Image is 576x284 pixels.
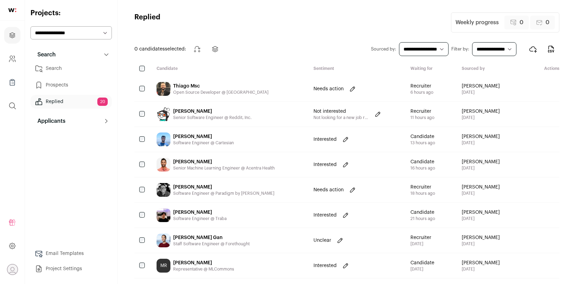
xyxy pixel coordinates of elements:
div: Sourced by [456,66,521,72]
div: [PERSON_NAME] [173,209,227,216]
a: Replied20 [30,95,112,109]
img: 44277d32ba1ebda93dc12a0373ea63dae518d53db2d25b2509cb146212fa18ef.jpg [157,183,170,197]
img: wellfound-shorthand-0d5821cbd27db2630d0214b213865d53afaa358527fdda9d0ea32b1df1b89c2c.svg [8,8,16,12]
img: e4279f02635d3ad712b3c24558e44810d036857952df7ffc787f7eb2c93f2ea3.jpg [157,132,170,146]
span: 0 candidates [134,47,165,52]
span: Recruiter [410,184,435,191]
span: [DATE] [462,216,500,221]
div: 13 hours ago [410,140,435,146]
button: Search [30,48,112,62]
p: Search [33,51,56,59]
span: [PERSON_NAME] [462,209,500,216]
p: Interested [313,212,337,219]
div: Senior Software Engineer @ Reddit, Inc. [173,115,251,120]
h1: Replied [134,12,160,33]
span: Recruiter [410,83,433,90]
img: 0a533cd0532ce5d669ec55190fa9c9964b2052af403d39232a1e4499f25ed3d4.jpg [157,107,170,121]
div: [PERSON_NAME] [173,259,234,266]
div: [PERSON_NAME] [173,108,251,115]
span: [DATE] [462,191,500,196]
div: [PERSON_NAME] [173,184,274,191]
span: [PERSON_NAME] [462,234,500,241]
p: Needs action [313,85,344,92]
div: [DATE] [410,266,434,272]
span: selected: [134,46,186,53]
div: [PERSON_NAME] Gan [173,234,250,241]
div: Candidate [151,66,308,72]
span: Recruiter [410,108,434,115]
span: Candidate [410,133,435,140]
div: Software Engineer @ Traba [173,216,227,221]
span: [PERSON_NAME] [462,133,500,140]
div: Representative @ MLCommons [173,266,234,272]
button: Open dropdown [7,264,18,275]
div: MR [157,259,170,273]
div: Sentiment [308,66,405,72]
span: [DATE] [462,115,500,120]
div: Staff Software Engineer @ Forethought [173,241,250,247]
p: Needs action [313,186,344,193]
a: Email Templates [30,247,112,260]
span: [DATE] [462,266,500,272]
div: Software Engineer @ Cartesian [173,140,234,146]
a: Project Settings [30,262,112,276]
label: Filter by: [451,46,469,52]
p: Interested [313,136,337,143]
button: Export to CSV [543,41,559,57]
div: [PERSON_NAME] [173,158,275,165]
button: Applicants [30,114,112,128]
span: [DATE] [462,90,500,95]
span: [PERSON_NAME] [462,184,500,191]
a: Company Lists [4,74,20,91]
a: Prospects [30,78,112,92]
div: Weekly progress [455,18,499,27]
img: 65fdf1ab8c8aef9c3e5b03fab2652c6898f2f736b203c0349e6982e705ff4733 [157,208,170,222]
div: Senior Machine Learning Engineer @ Acentra Health [173,165,275,171]
span: 0 [520,18,523,27]
div: [PERSON_NAME] [173,133,234,140]
div: [DATE] [410,241,431,247]
a: Projects [4,27,20,44]
span: [DATE] [462,140,500,146]
div: Waiting for [405,66,456,72]
button: Export to ATS [525,41,541,57]
div: 21 hours ago [410,216,435,221]
div: 11 hours ago [410,115,434,120]
div: Software Engineer @ Paradigm by [PERSON_NAME] [173,191,274,196]
a: Search [30,62,112,75]
img: c6ee47a13314cad9288f0d236d2368b0dba50a702895e7d62e5ee7024e57bd32.jpg [157,82,170,96]
a: Company and ATS Settings [4,51,20,67]
img: a9b0e15cd543acd3252e957b3ba88e30a1c61a6117a02ace11dc49693f157209 [157,233,170,247]
h2: Projects: [30,8,112,18]
p: Interested [313,161,337,168]
span: Candidate [410,259,434,266]
span: [PERSON_NAME] [462,83,500,90]
p: Applicants [33,117,65,125]
div: Thiago Msc [173,83,268,90]
p: Interested [313,262,337,269]
span: [PERSON_NAME] [462,108,500,115]
div: 16 hours ago [410,165,435,171]
span: 0 [546,18,549,27]
p: Unclear [313,237,331,244]
span: Recruiter [410,234,431,241]
label: Sourced by: [371,46,396,52]
p: Not interested [313,108,369,115]
div: Open Source Developer @ [GEOGRAPHIC_DATA] [173,90,268,95]
img: 25d3e14e56dc912aeebf2d576077fe78b50d138626ca3ff85ba39ca6ed0ca71e [157,158,170,172]
span: [DATE] [462,241,500,247]
span: [DATE] [462,165,500,171]
span: 20 [97,98,108,106]
span: [PERSON_NAME] [462,158,500,165]
div: 6 hours ago [410,90,433,95]
span: Candidate [410,158,435,165]
div: 18 hours ago [410,191,435,196]
div: Actions [521,66,559,72]
p: Not looking for a new job right now [313,115,369,120]
span: Candidate [410,209,435,216]
span: [PERSON_NAME] [462,259,500,266]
